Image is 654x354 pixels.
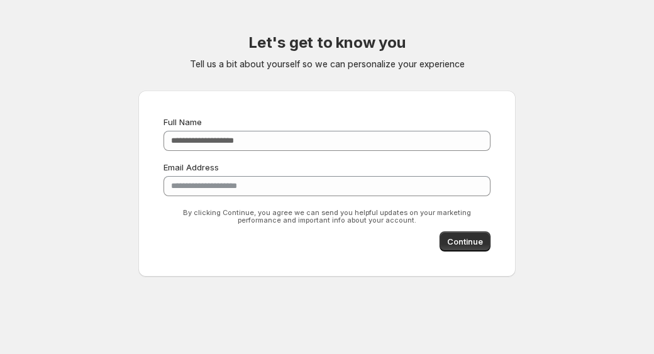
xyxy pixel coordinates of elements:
[447,235,483,248] span: Continue
[190,58,465,70] p: Tell us a bit about yourself so we can personalize your experience
[163,209,490,224] p: By clicking Continue, you agree we can send you helpful updates on your marketing performance and...
[248,33,406,53] h2: Let's get to know you
[440,231,490,252] button: Continue
[163,162,219,172] span: Email Address
[163,117,202,127] span: Full Name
